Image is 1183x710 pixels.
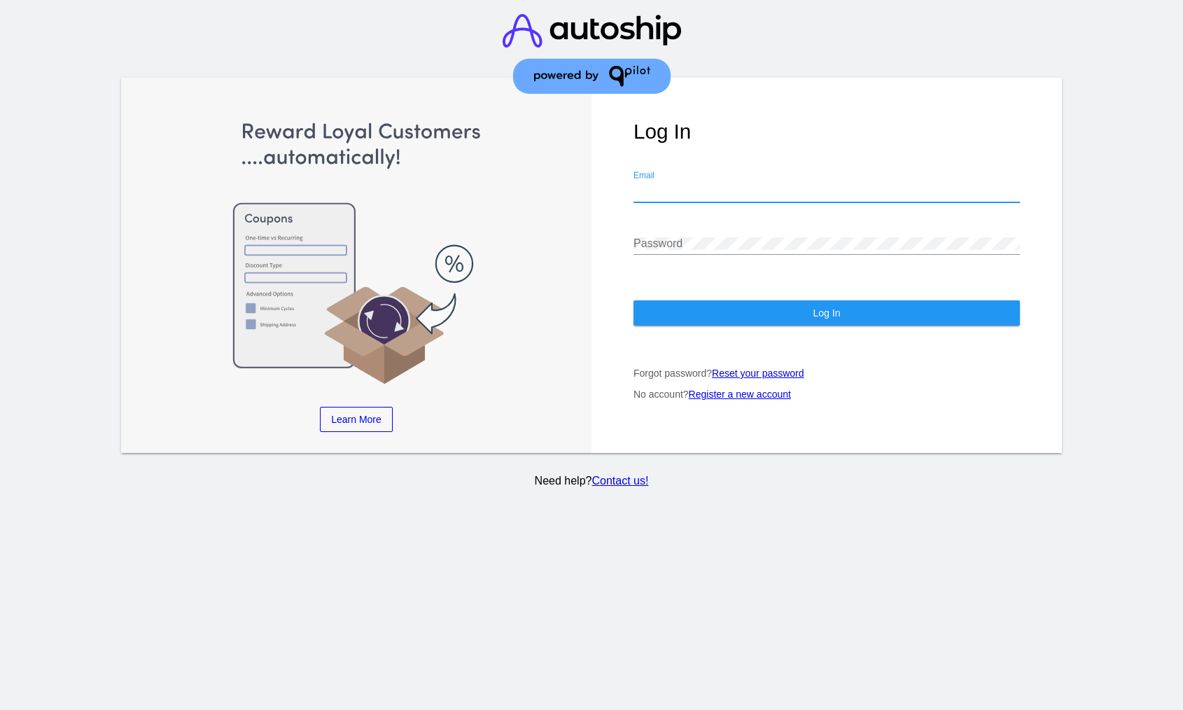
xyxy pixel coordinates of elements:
p: No account? [633,389,1020,400]
p: Need help? [118,475,1064,487]
button: Log In [633,300,1020,326]
h1: Log In [633,120,1020,144]
span: Learn More [331,414,381,425]
img: Apply Coupons Automatically to Scheduled Orders with QPilot [163,120,549,386]
a: Reset your password [712,368,804,379]
a: Contact us! [591,475,648,487]
a: Register a new account [689,389,791,400]
input: Email [633,185,1020,197]
span: Log In [813,307,841,319]
p: Forgot password? [633,368,1020,379]
a: Learn More [320,407,393,432]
